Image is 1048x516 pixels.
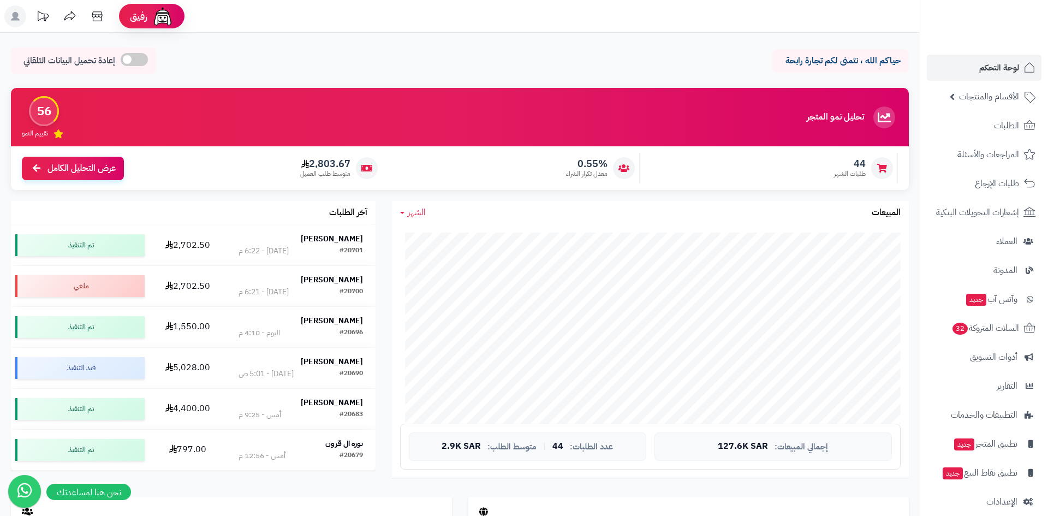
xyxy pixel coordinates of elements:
[781,55,901,67] p: حياكم الله ، نتمنى لكم تجارة رابحة
[959,89,1019,104] span: الأقسام والمنتجات
[29,5,56,30] a: تحديثات المنصة
[872,208,901,218] h3: المبيعات
[807,112,864,122] h3: تحليل نمو المتجر
[15,357,145,379] div: قيد التنفيذ
[927,344,1041,370] a: أدوات التسويق
[301,315,363,327] strong: [PERSON_NAME]
[15,234,145,256] div: تم التنفيذ
[951,407,1017,423] span: التطبيقات والخدمات
[487,442,537,452] span: متوسط الطلب:
[239,410,281,420] div: أمس - 9:25 م
[149,389,226,429] td: 4,400.00
[834,169,866,179] span: طلبات الشهر
[149,348,226,388] td: 5,028.00
[301,397,363,408] strong: [PERSON_NAME]
[927,112,1041,139] a: الطلبات
[927,402,1041,428] a: التطبيقات والخدمات
[340,328,363,339] div: #20696
[239,328,280,339] div: اليوم - 4:10 م
[996,234,1017,249] span: العملاء
[566,169,608,179] span: معدل تكرار الشراء
[994,118,1019,133] span: الطلبات
[927,431,1041,457] a: تطبيق المتجرجديد
[340,369,363,379] div: #20690
[927,315,1041,341] a: السلات المتروكة32
[325,438,363,449] strong: نوره ال قرون
[927,373,1041,399] a: التقارير
[927,460,1041,486] a: تطبيق نقاط البيعجديد
[329,208,367,218] h3: آخر الطلبات
[400,206,426,219] a: الشهر
[927,228,1041,254] a: العملاء
[442,442,481,452] span: 2.9K SAR
[149,430,226,470] td: 797.00
[953,436,1017,452] span: تطبيق المتجر
[927,257,1041,283] a: المدونة
[301,356,363,367] strong: [PERSON_NAME]
[951,321,1019,336] span: السلات المتروكة
[997,378,1017,394] span: التقارير
[957,147,1019,162] span: المراجعات والأسئلة
[300,158,350,170] span: 2,803.67
[570,442,613,452] span: عدد الطلبات:
[775,442,828,452] span: إجمالي المبيعات:
[23,55,115,67] span: إعادة تحميل البيانات التلقائي
[149,307,226,347] td: 1,550.00
[943,467,963,479] span: جديد
[834,158,866,170] span: 44
[543,442,546,450] span: |
[566,158,608,170] span: 0.55%
[986,494,1017,509] span: الإعدادات
[239,287,289,298] div: [DATE] - 6:21 م
[927,141,1041,168] a: المراجعات والأسئلة
[149,266,226,306] td: 2,702.50
[15,439,145,461] div: تم التنفيذ
[340,287,363,298] div: #20700
[966,294,986,306] span: جديد
[152,5,174,27] img: ai-face.png
[300,169,350,179] span: متوسط طلب العميل
[130,10,147,23] span: رفيق
[149,225,226,265] td: 2,702.50
[15,275,145,297] div: ملغي
[552,442,563,452] span: 44
[718,442,768,452] span: 127.6K SAR
[340,410,363,420] div: #20683
[15,398,145,420] div: تم التنفيذ
[979,60,1019,75] span: لوحة التحكم
[954,438,974,450] span: جديد
[975,176,1019,191] span: طلبات الإرجاع
[927,170,1041,197] a: طلبات الإرجاع
[239,246,289,257] div: [DATE] - 6:22 م
[340,450,363,461] div: #20679
[408,206,426,219] span: الشهر
[927,55,1041,81] a: لوحة التحكم
[15,316,145,338] div: تم التنفيذ
[301,274,363,286] strong: [PERSON_NAME]
[927,199,1041,226] a: إشعارات التحويلات البنكية
[965,292,1017,307] span: وآتس آب
[22,129,48,138] span: تقييم النمو
[239,369,294,379] div: [DATE] - 5:01 ص
[936,205,1019,220] span: إشعارات التحويلات البنكية
[942,465,1017,481] span: تطبيق نقاط البيع
[927,286,1041,312] a: وآتس آبجديد
[301,233,363,245] strong: [PERSON_NAME]
[952,323,968,335] span: 32
[239,450,285,461] div: أمس - 12:56 م
[340,246,363,257] div: #20701
[927,489,1041,515] a: الإعدادات
[993,263,1017,278] span: المدونة
[47,162,116,175] span: عرض التحليل الكامل
[970,349,1017,365] span: أدوات التسويق
[22,157,124,180] a: عرض التحليل الكامل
